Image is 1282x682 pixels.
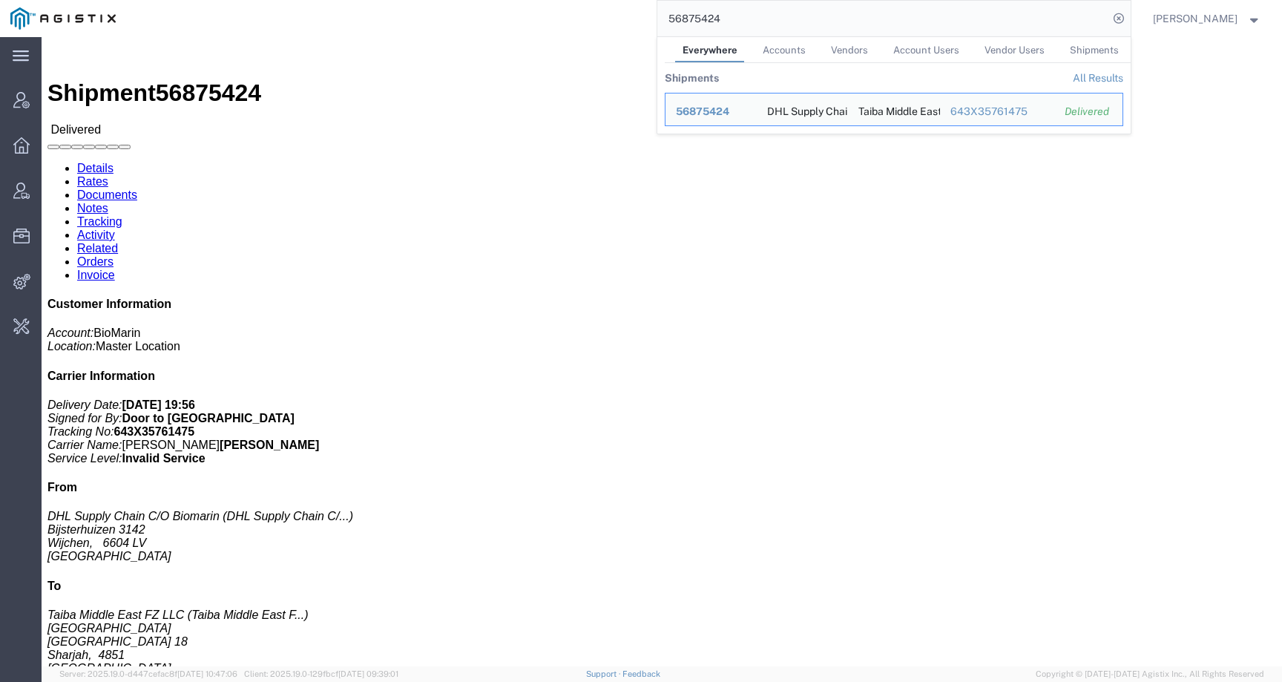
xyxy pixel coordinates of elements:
[586,669,623,678] a: Support
[10,7,116,30] img: logo
[1073,72,1123,84] a: View all shipments found by criterion
[59,669,237,678] span: Server: 2025.19.0-d447cefac8f
[1153,10,1237,27] span: Kate Petrenko
[244,669,398,678] span: Client: 2025.19.0-129fbcf
[683,45,737,56] span: Everywhere
[766,94,838,125] div: DHL Supply Chain C/O Biomarin
[763,45,806,56] span: Accounts
[858,94,930,125] div: Taiba Middle East FZ LLC
[950,104,1044,119] div: 643X35761475
[177,669,237,678] span: [DATE] 10:47:06
[676,104,746,119] div: 56875424
[665,63,719,93] th: Shipments
[338,669,398,678] span: [DATE] 09:39:01
[42,37,1282,666] iframe: FS Legacy Container
[676,105,729,117] span: 56875424
[1036,668,1264,681] span: Copyright © [DATE]-[DATE] Agistix Inc., All Rights Reserved
[665,63,1131,134] table: Search Results
[1070,45,1119,56] span: Shipments
[984,45,1045,56] span: Vendor Users
[1152,10,1262,27] button: [PERSON_NAME]
[831,45,868,56] span: Vendors
[657,1,1108,36] input: Search for shipment number, reference number
[1065,104,1112,119] div: Delivered
[893,45,959,56] span: Account Users
[622,669,660,678] a: Feedback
